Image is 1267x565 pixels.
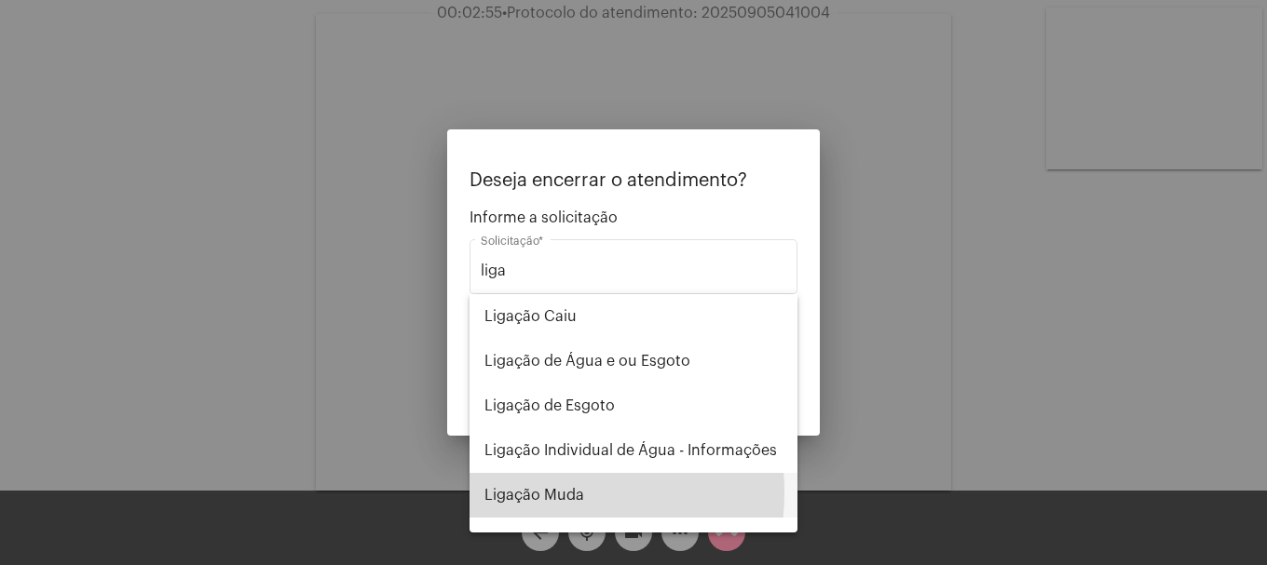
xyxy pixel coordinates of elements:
[481,262,786,279] input: Buscar solicitação
[484,294,783,339] span: Ligação Caiu
[484,383,783,428] span: Ligação de Esgoto
[484,339,783,383] span: Ligação de Água e ou Esgoto
[470,209,797,226] span: Informe a solicitação
[484,428,783,473] span: Ligação Individual de Água - Informações
[484,473,783,518] span: Ligação Muda
[470,170,797,191] p: Deseja encerrar o atendimento?
[484,518,783,562] span: Religação (informações sobre)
